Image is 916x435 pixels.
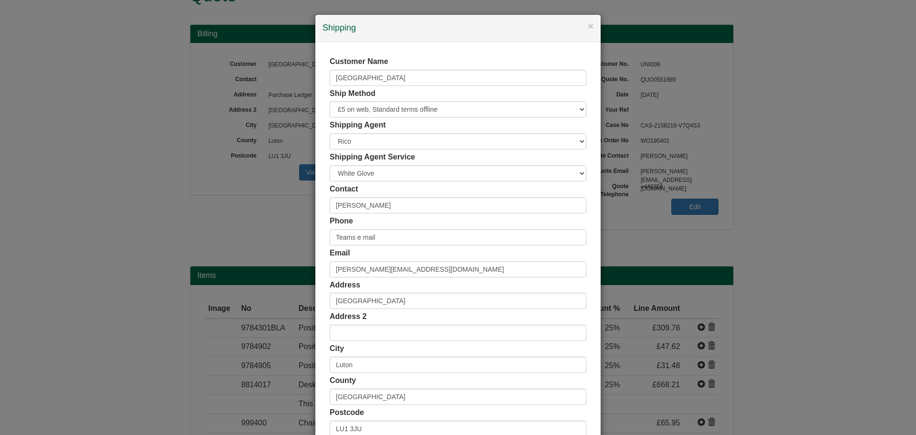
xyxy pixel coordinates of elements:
label: City [330,343,344,354]
label: Contact [330,184,358,195]
label: Phone [330,216,353,227]
label: Email [330,248,350,259]
label: Customer Name [330,56,388,67]
label: Shipping Agent Service [330,152,415,163]
label: County [330,375,356,386]
label: Address [330,280,360,291]
input: Mobile Preferred [330,229,586,245]
label: Shipping Agent [330,120,386,131]
label: Ship Method [330,88,375,99]
label: Address 2 [330,311,366,322]
button: × [588,21,593,31]
label: Postcode [330,407,364,418]
h4: Shipping [323,22,593,34]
